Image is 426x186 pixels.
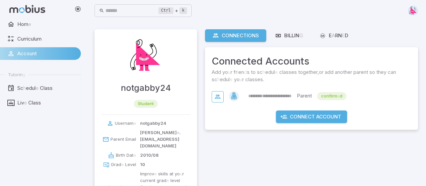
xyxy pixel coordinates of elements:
[28,99,41,106] readpronunciation-word: Class
[276,110,347,123] button: Connect Account
[230,76,233,83] readpronunciation-span: e
[388,69,396,75] readpronunciation-word: can
[8,72,23,77] readpronunciation-span: Tutorin
[376,69,386,75] readpronunciation-word: they
[257,69,263,75] readpronunciation-span: sc
[240,76,242,83] readpronunciation-span: u
[140,171,154,176] readpronunciation-span: Improv
[212,76,217,83] readpronunciation-span: sc
[126,36,166,76] img: notgabby24
[234,69,237,75] readpronunciation-span: fr
[17,36,42,42] readpronunciation-word: Curriculum
[140,178,155,183] readpronunciation-word: current
[133,152,136,158] readpronunciation-span: e
[321,93,337,98] readpronunciation-span: confirm
[231,69,232,75] readpronunciation-span: r
[182,8,184,13] readpronunciation-word: k
[140,120,166,127] p: notgabby24
[332,32,335,39] readpronunciation-span: a
[158,7,187,15] div: +
[116,152,125,158] readpronunciation-word: Birth
[212,55,263,67] readpronunciation-word: Connected
[247,69,250,75] readpronunciation-span: s
[17,85,23,91] readpronunciation-span: Sc
[212,69,221,75] readpronunciation-word: Add
[110,136,124,142] readpronunciation-word: Parent
[121,81,171,94] h4: notgabby24
[125,162,136,167] readpronunciation-word: Level
[245,76,263,83] readpronunciation-word: classes
[133,120,136,126] readpronunciation-span: e
[342,32,345,39] readpronunciation-span: e
[369,69,375,75] readpronunciation-word: so
[353,69,368,75] readpronunciation-word: parent
[263,76,264,83] readpronunciation-span: .
[28,21,31,27] readpronunciation-span: e
[222,32,259,39] readpronunciation-word: Connections
[175,171,180,176] readpronunciation-span: yo
[36,85,39,91] readpronunciation-span: e
[138,101,154,106] readpronunciation-word: student
[154,171,157,176] readpronunciation-span: e
[23,85,26,91] readpronunciation-span: h
[238,69,244,75] readpronunciation-span: en
[228,69,231,75] readpronunciation-span: u
[121,162,124,167] readpronunciation-span: e
[340,93,342,98] readpronunciation-span: d
[24,99,27,106] readpronunciation-span: e
[222,69,228,75] readpronunciation-span: yo
[212,91,224,102] button: View Connection
[319,69,323,75] readpronunciation-word: or
[329,32,332,39] readpronunciation-span: E
[157,178,166,183] readpronunciation-span: grad
[335,69,352,75] readpronunciation-word: another
[166,178,169,183] readpronunciation-span: e
[234,76,240,83] readpronunciation-span: yo
[318,69,319,75] readpronunciation-span: ,
[263,69,265,75] readpronunciation-span: h
[265,55,310,67] readpronunciation-word: Accounts
[242,76,244,83] readpronunciation-span: r
[408,6,418,16] img: right-triangle.svg
[169,171,173,176] readpronunciation-word: at
[158,171,168,176] readpronunciation-word: skills
[237,69,238,75] readpronunciation-span: i
[180,171,182,176] readpronunciation-span: u
[284,32,299,39] readpronunciation-span: Billin
[337,93,340,98] readpronunciation-span: e
[140,130,181,148] readpronunciation-span: .[EMAIL_ADDRESS][DOMAIN_NAME]
[158,7,173,14] kbd: Ctrl
[220,76,230,83] readpronunciation-span: edul
[345,32,348,39] readpronunciation-span: d
[126,152,133,158] readpronunciation-span: Dat
[325,69,333,75] readpronunciation-word: add
[265,69,275,75] readpronunciation-span: edul
[279,69,297,75] readpronunciation-word: classes
[217,76,220,83] readpronunciation-span: h
[140,161,145,168] p: 10
[115,120,133,126] readpronunciation-span: Usernam
[23,72,25,77] readpronunciation-span: g
[140,152,159,159] p: 2010/08
[251,69,256,75] readpronunciation-word: to
[111,162,121,167] readpronunciation-span: Grad
[297,93,312,99] readpronunciation-word: Parent
[182,171,184,176] readpronunciation-span: r
[125,136,136,142] readpronunciation-word: Email
[229,91,239,101] img: trapezoid.svg
[17,50,37,57] readpronunciation-word: Account
[244,69,247,75] readpronunciation-span: d
[335,32,342,39] readpronunciation-span: rn
[140,130,177,135] readpronunciation-span: [PERSON_NAME]
[26,85,36,91] readpronunciation-span: edul
[40,85,53,91] readpronunciation-word: Class
[299,32,303,39] readpronunciation-span: g
[17,21,28,27] readpronunciation-span: Hom
[298,69,318,75] readpronunciation-word: together
[170,178,180,183] readpronunciation-word: level
[177,130,179,135] readpronunciation-span: e
[17,99,24,106] readpronunciation-span: Liv
[275,69,278,75] readpronunciation-span: e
